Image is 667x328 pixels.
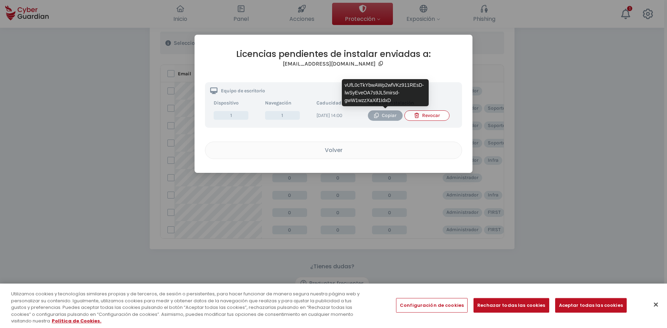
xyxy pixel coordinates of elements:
[265,111,300,120] span: 1
[283,60,376,67] h3: [EMAIL_ADDRESS][DOMAIN_NAME]
[368,110,403,121] button: Copiar
[377,59,384,68] button: Copy email
[11,291,367,325] div: Utilizamos cookies y tecnologías similares propias y de terceros, de sesión o persistentes, para ...
[52,318,101,324] a: Más información sobre su privacidad, se abre en una nueva pestaña
[474,298,549,313] button: Rechazar todas las cookies
[210,98,262,109] th: Dispositivo
[262,98,313,109] th: Navegación
[342,79,429,106] div: vUfL0cTkYbwAWp2wfVKz911REsD-lwSyEveOA7s9JL5mirsd-gwW1wzzXaXif1IdxD
[211,146,456,154] div: Volver
[205,142,462,159] button: Volver
[313,98,364,109] th: Caducidad
[214,111,248,120] span: 1
[373,112,397,119] div: Copiar
[410,112,444,119] div: Revocar
[648,297,664,312] button: Cerrar
[313,109,364,123] td: [DATE] 14:00
[555,298,627,313] button: Aceptar todas las cookies
[404,110,450,121] button: Revocar
[396,298,468,313] button: Configuración de cookies
[205,49,462,59] h2: Licencias pendientes de instalar enviadas a:
[221,89,265,93] p: Equipo de escritorio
